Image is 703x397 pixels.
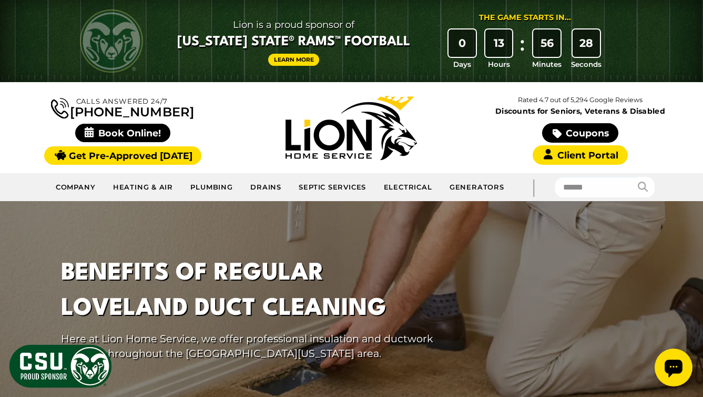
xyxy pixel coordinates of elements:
a: Get Pre-Approved [DATE] [44,146,201,165]
div: 13 [485,29,513,57]
a: Electrical [375,177,441,198]
div: 28 [573,29,600,57]
div: : [517,29,527,70]
a: Client Portal [533,145,627,165]
span: Seconds [571,59,602,70]
span: Hours [488,59,510,70]
p: Rated 4.7 out of 5,294 Google Reviews [466,94,695,106]
a: Heating & Air [105,177,182,198]
a: Drains [242,177,290,198]
div: 56 [533,29,561,57]
p: Here at Lion Home Service, we offer professional insulation and ductwork services throughout the ... [61,331,444,362]
div: 0 [449,29,476,57]
div: | [513,173,555,201]
img: CSU Sponsor Badge [8,343,113,389]
span: Lion is a proud sponsor of [177,16,410,33]
a: Septic Services [290,177,375,198]
span: Discounts for Seniors, Veterans & Disabled [468,107,692,115]
img: Lion Home Service [286,96,417,160]
a: Company [47,177,105,198]
span: [US_STATE] State® Rams™ Football [177,33,410,51]
a: Learn More [268,54,320,66]
a: Plumbing [182,177,242,198]
span: Days [453,59,471,70]
a: [PHONE_NUMBER] [51,96,194,118]
span: Book Online! [75,124,170,142]
h1: Benefits of Regular Loveland Duct Cleaning [61,256,444,326]
img: CSU Rams logo [80,9,143,73]
span: Minutes [532,59,562,70]
a: Coupons [542,123,618,143]
div: Open chat widget [4,4,42,42]
div: The Game Starts in... [479,12,571,24]
a: Generators [441,177,513,198]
